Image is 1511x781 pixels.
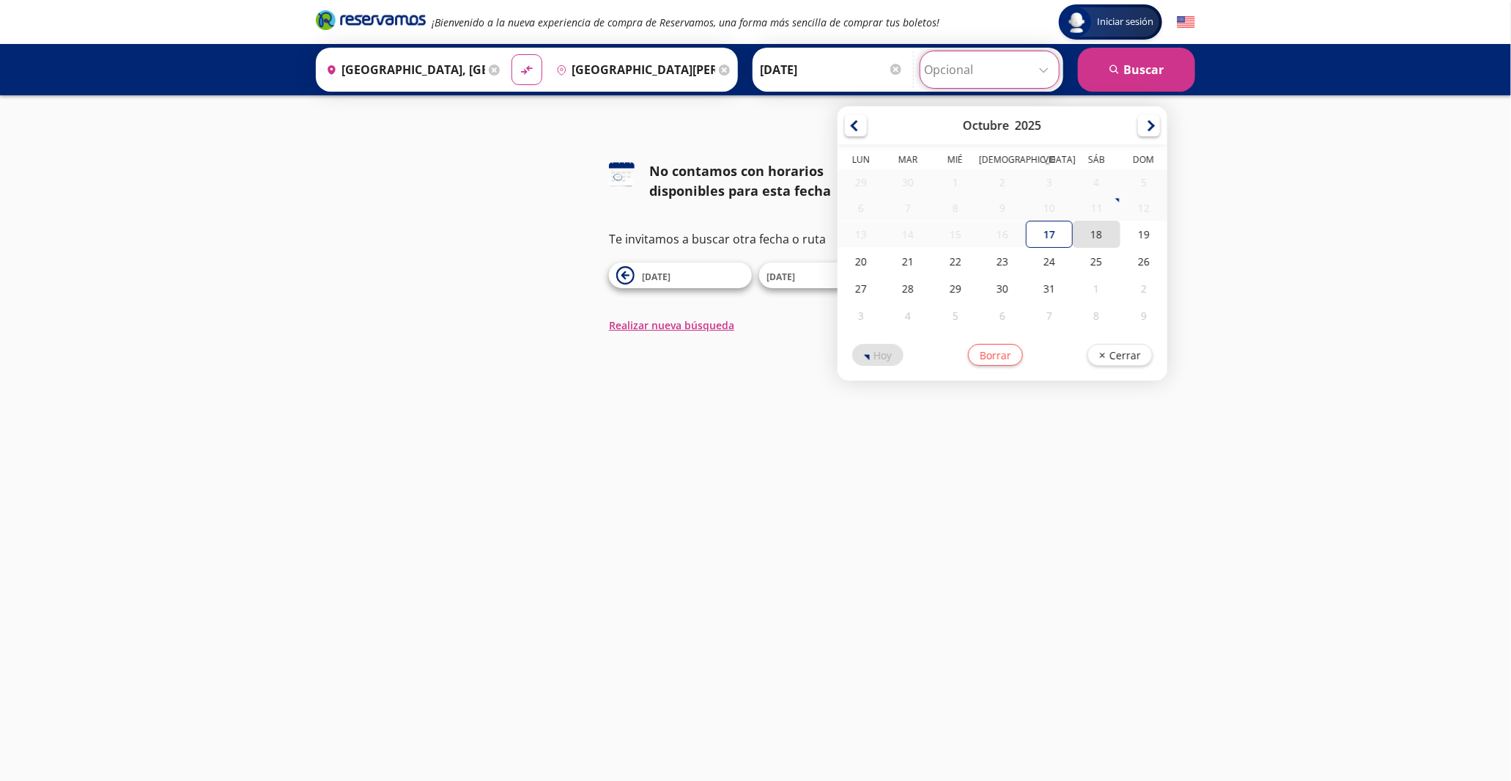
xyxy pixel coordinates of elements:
[760,51,904,88] input: Elegir Fecha
[316,9,426,31] i: Brand Logo
[766,271,795,283] span: [DATE]
[1073,153,1120,169] th: Sábado
[649,161,902,201] div: No contamos con horarios disponibles para esta fecha
[432,15,939,29] em: ¡Bienvenido a la nueva experiencia de compra de Reservamos, una forma más sencilla de comprar tus...
[1026,221,1073,248] div: 17-Oct-25
[1026,302,1073,329] div: 07-Nov-25
[884,169,931,195] div: 30-Sep-25
[1120,275,1167,302] div: 02-Nov-25
[1120,169,1167,195] div: 05-Oct-25
[963,117,1009,133] div: Octubre
[838,221,884,247] div: 13-Oct-25
[884,302,931,329] div: 04-Nov-25
[884,248,931,275] div: 21-Oct-25
[1120,248,1167,275] div: 26-Oct-25
[924,51,1055,88] input: Opcional
[884,275,931,302] div: 28-Oct-25
[1120,221,1167,248] div: 19-Oct-25
[978,221,1025,247] div: 16-Oct-25
[838,248,884,275] div: 20-Oct-25
[1026,153,1073,169] th: Viernes
[1078,48,1195,92] button: Buscar
[931,169,978,195] div: 01-Oct-25
[978,195,1025,221] div: 09-Oct-25
[884,195,931,221] div: 07-Oct-25
[838,153,884,169] th: Lunes
[884,153,931,169] th: Martes
[978,302,1025,329] div: 06-Nov-25
[1073,275,1120,302] div: 01-Nov-25
[931,153,978,169] th: Miércoles
[967,344,1022,366] button: Borrar
[1177,13,1195,32] button: English
[931,221,978,247] div: 15-Oct-25
[838,169,884,195] div: 29-Sep-25
[931,248,978,275] div: 22-Oct-25
[1073,221,1120,248] div: 18-Oct-25
[1120,153,1167,169] th: Domingo
[1073,302,1120,329] div: 08-Nov-25
[838,195,884,221] div: 06-Oct-25
[1026,248,1073,275] div: 24-Oct-25
[978,153,1025,169] th: Jueves
[642,271,670,283] span: [DATE]
[320,51,485,88] input: Buscar Origen
[838,275,884,302] div: 27-Oct-25
[978,275,1025,302] div: 30-Oct-25
[609,263,752,288] button: [DATE]
[838,302,884,329] div: 03-Nov-25
[1073,248,1120,275] div: 25-Oct-25
[931,195,978,221] div: 08-Oct-25
[1073,169,1120,195] div: 04-Oct-25
[978,248,1025,275] div: 23-Oct-25
[550,51,715,88] input: Buscar Destino
[1073,195,1120,221] div: 11-Oct-25
[1120,302,1167,329] div: 09-Nov-25
[1015,117,1041,133] div: 2025
[1120,195,1167,221] div: 12-Oct-25
[1026,275,1073,302] div: 31-Oct-25
[316,9,426,35] a: Brand Logo
[759,263,902,288] button: [DATE]
[852,344,904,366] button: Hoy
[1026,195,1073,221] div: 10-Oct-25
[609,318,734,333] button: Realizar nueva búsqueda
[1087,344,1152,366] button: Cerrar
[1026,169,1073,195] div: 03-Oct-25
[931,302,978,329] div: 05-Nov-25
[1091,15,1159,29] span: Iniciar sesión
[884,221,931,247] div: 14-Oct-25
[609,230,902,248] p: Te invitamos a buscar otra fecha o ruta
[931,275,978,302] div: 29-Oct-25
[978,169,1025,195] div: 02-Oct-25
